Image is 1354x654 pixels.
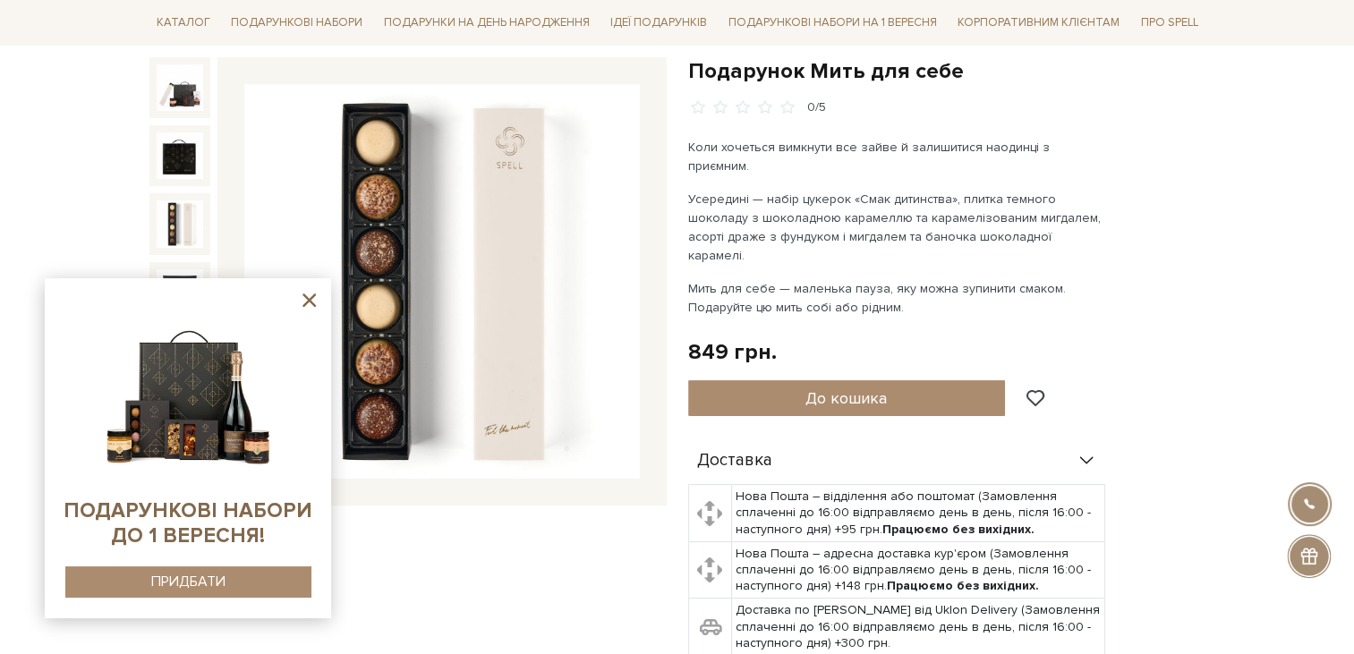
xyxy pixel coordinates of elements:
img: Подарунок Мить для себе [244,84,640,480]
span: Доставка [697,453,772,469]
span: До кошика [805,388,887,408]
img: Подарунок Мить для себе [157,269,203,316]
img: Подарунок Мить для себе [157,64,203,111]
p: Коли хочеться вимкнути все зайве й залишитися наодинці з приємним. [688,138,1108,175]
td: Нова Пошта – відділення або поштомат (Замовлення сплаченні до 16:00 відправляємо день в день, піс... [731,485,1104,542]
img: Подарунок Мить для себе [157,200,203,247]
a: Корпоративним клієнтам [950,7,1127,38]
a: Ідеї подарунків [603,9,714,37]
button: До кошика [688,380,1006,416]
p: Мить для себе — маленька пауза, яку можна зупинити смаком. Подаруйте цю мить собі або рідним. [688,279,1108,317]
div: 0/5 [807,99,826,116]
a: Подарункові набори на 1 Вересня [721,7,944,38]
b: Працюємо без вихідних. [887,578,1039,593]
a: Про Spell [1134,9,1205,37]
h1: Подарунок Мить для себе [688,57,1205,85]
img: Подарунок Мить для себе [157,132,203,179]
b: Працюємо без вихідних. [882,522,1035,537]
a: Каталог [149,9,217,37]
div: 849 грн. [688,338,777,366]
p: Усередині — набір цукерок «Смак дитинства», плитка темного шоколаду з шоколадною карамеллю та кар... [688,190,1108,265]
a: Подарунки на День народження [377,9,597,37]
a: Подарункові набори [224,9,370,37]
td: Нова Пошта – адресна доставка кур'єром (Замовлення сплаченні до 16:00 відправляємо день в день, п... [731,541,1104,599]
